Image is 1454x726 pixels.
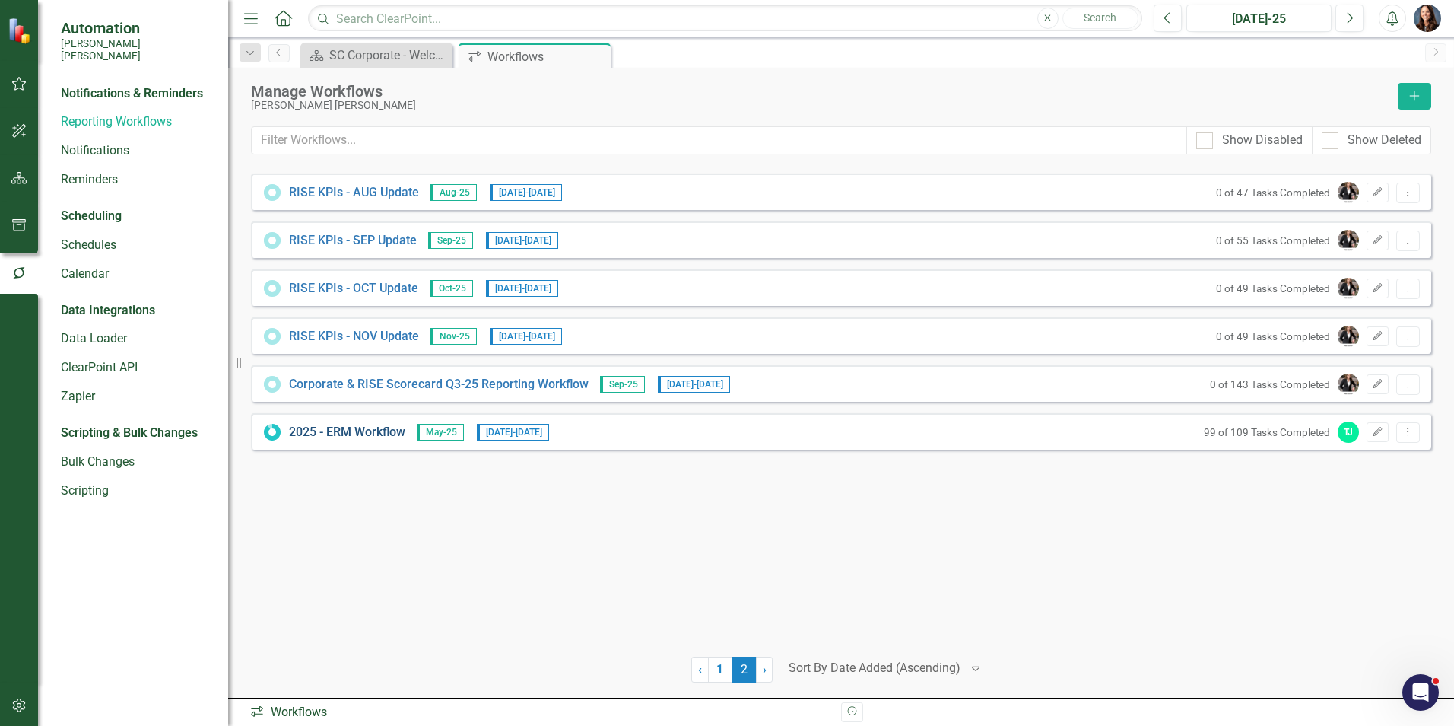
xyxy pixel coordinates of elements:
[251,100,1390,111] div: [PERSON_NAME] [PERSON_NAME]
[1338,326,1359,347] img: Julie Jordan
[430,280,473,297] span: Oct-25
[61,388,213,406] a: Zapier
[417,424,464,441] span: May-25
[708,657,732,683] a: 1
[1338,422,1359,443] div: TJ
[486,280,558,297] span: [DATE] - [DATE]
[1338,230,1359,251] img: Julie Jordan
[428,232,473,249] span: Sep-25
[430,184,477,201] span: Aug-25
[289,232,417,250] a: RISE KPIs - SEP Update
[1216,282,1330,295] small: 0 of 49 Tasks Completed
[61,454,213,471] a: Bulk Changes
[304,46,449,65] a: SC Corporate - Welcome to ClearPoint
[658,376,730,393] span: [DATE] - [DATE]
[61,171,213,189] a: Reminders
[251,126,1187,154] input: Filter Workflows...
[1216,330,1330,342] small: 0 of 49 Tasks Completed
[732,657,757,683] span: 2
[329,46,449,65] div: SC Corporate - Welcome to ClearPoint
[1402,674,1439,711] iframe: Intercom live chat
[1204,426,1330,438] small: 99 of 109 Tasks Completed
[8,18,34,44] img: ClearPoint Strategy
[1192,10,1326,28] div: [DATE]-25
[1338,182,1359,203] img: Julie Jordan
[61,208,122,225] div: Scheduling
[61,302,155,320] div: Data Integrations
[289,376,589,393] a: Corporate & RISE Scorecard Q3-25 Reporting Workflow
[61,37,213,62] small: [PERSON_NAME] [PERSON_NAME]
[1414,5,1441,32] img: Tami Griswold
[61,237,213,254] a: Schedules
[1338,278,1359,299] img: Julie Jordan
[289,328,419,345] a: RISE KPIs - NOV Update
[1210,378,1330,390] small: 0 of 143 Tasks Completed
[61,330,213,348] a: Data Loader
[600,376,645,393] span: Sep-25
[430,328,477,345] span: Nov-25
[61,482,213,500] a: Scripting
[1216,186,1330,199] small: 0 of 47 Tasks Completed
[61,113,213,131] a: Reporting Workflows
[1348,132,1421,149] div: Show Deleted
[490,184,562,201] span: [DATE] - [DATE]
[289,280,418,298] a: RISE KPIs - OCT Update
[61,359,213,377] a: ClearPoint API
[61,266,213,283] a: Calendar
[477,424,549,441] span: [DATE] - [DATE]
[1062,8,1138,29] button: Search
[1216,234,1330,247] small: 0 of 55 Tasks Completed
[1084,11,1116,24] span: Search
[61,85,203,103] div: Notifications & Reminders
[251,83,1390,100] div: Manage Workflows
[490,328,562,345] span: [DATE] - [DATE]
[308,5,1142,32] input: Search ClearPoint...
[61,425,198,442] div: Scripting & Bulk Changes
[1222,132,1303,149] div: Show Disabled
[486,232,558,249] span: [DATE] - [DATE]
[289,184,419,202] a: RISE KPIs - AUG Update
[249,704,830,721] div: Workflows
[61,142,213,160] a: Notifications
[763,662,767,677] span: ›
[1338,374,1359,395] img: Julie Jordan
[487,47,607,66] div: Workflows
[289,424,405,441] a: 2025 - ERM Workflow
[61,19,213,37] span: Automation
[1186,5,1332,32] button: [DATE]-25
[698,662,702,677] span: ‹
